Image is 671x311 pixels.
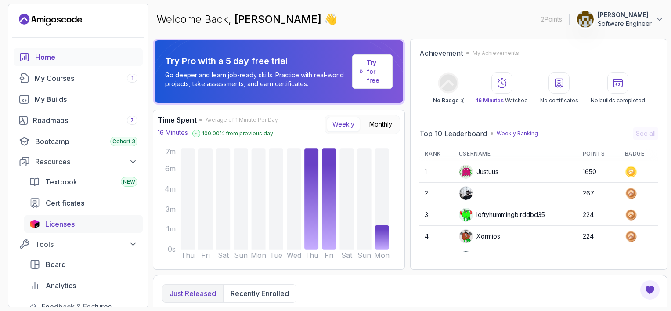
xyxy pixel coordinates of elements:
p: 2 Points [541,15,562,24]
button: Resources [14,154,143,170]
tspan: Sun [234,251,248,260]
a: licenses [24,215,143,233]
img: user profile image [577,11,594,28]
a: courses [14,69,143,87]
div: My Builds [35,94,137,105]
h3: Time Spent [158,115,197,125]
span: Board [46,259,66,270]
a: home [14,48,143,66]
img: jetbrains icon [29,220,40,228]
th: Points [577,147,620,161]
tspan: Mon [251,251,266,260]
th: Badge [620,147,658,161]
tspan: Thu [181,251,195,260]
span: Cohort 3 [112,138,135,145]
a: certificates [24,194,143,212]
tspan: Mon [375,251,390,260]
div: loftyhummingbirddbd35 [459,208,545,222]
span: 👋 [323,11,340,29]
img: default monster avatar [459,208,473,221]
tspan: Sat [341,251,353,260]
a: analytics [24,277,143,294]
button: Open Feedback Button [639,279,660,300]
button: user profile image[PERSON_NAME]Software Engineer [577,11,664,28]
button: Tools [14,236,143,252]
p: My Achievements [473,50,519,57]
td: 5 [419,247,453,269]
tspan: Thu [305,251,318,260]
span: Average of 1 Minute Per Day [206,116,278,123]
div: Xormios [459,229,500,243]
a: bootcamp [14,133,143,150]
h2: Achievement [419,48,463,58]
div: Roadmaps [33,115,137,126]
td: 1 [419,161,453,183]
p: No certificates [540,97,578,104]
p: Software Engineer [598,19,652,28]
div: silentjackalcf1a1 [459,251,521,265]
td: 224 [577,226,620,247]
button: See all [633,127,658,140]
td: 214 [577,247,620,269]
div: Home [35,52,137,62]
p: Watched [476,97,528,104]
span: Certificates [46,198,84,208]
th: Rank [419,147,453,161]
p: Recently enrolled [231,288,289,299]
p: [PERSON_NAME] [598,11,652,19]
tspan: 3m [166,205,176,213]
tspan: Tue [270,251,283,260]
p: Just released [170,288,216,299]
td: 3 [419,204,453,226]
a: roadmaps [14,112,143,129]
tspan: Sun [358,251,372,260]
button: Just released [162,285,223,302]
td: 224 [577,204,620,226]
img: default monster avatar [459,230,473,243]
td: 2 [419,183,453,204]
span: [PERSON_NAME] [234,13,324,25]
p: Weekly Ranking [497,130,538,137]
img: user profile image [459,251,473,264]
tspan: Wed [287,251,301,260]
td: 267 [577,183,620,204]
button: Weekly [327,117,360,132]
a: Try for free [367,58,385,85]
tspan: 6m [165,165,176,173]
td: 4 [419,226,453,247]
button: Monthly [364,117,398,132]
button: Recently enrolled [223,285,296,302]
span: NEW [123,178,135,185]
p: Try Pro with a 5 day free trial [165,55,349,67]
img: user profile image [459,187,473,200]
tspan: 7m [166,148,176,156]
p: 100.00 % from previous day [202,130,273,137]
span: 7 [130,117,134,124]
span: Licenses [45,219,75,229]
tspan: 0s [168,246,176,254]
p: No Badge :( [433,97,464,104]
div: Resources [35,156,137,167]
tspan: Fri [201,251,210,260]
p: No builds completed [591,97,645,104]
div: Bootcamp [35,136,137,147]
h2: Top 10 Leaderboard [419,128,487,139]
p: Go deeper and learn job-ready skills. Practice with real-world projects, take assessments, and ea... [165,71,349,88]
div: Tools [35,239,137,250]
span: Analytics [46,280,76,291]
tspan: 1m [166,225,176,233]
th: Username [454,147,577,161]
a: Try for free [352,54,393,89]
a: Landing page [19,13,82,27]
p: 16 Minutes [158,128,188,137]
span: 1 [131,75,133,82]
div: Justuus [459,165,498,179]
a: textbook [24,173,143,191]
span: 16 Minutes [476,97,504,104]
td: 1650 [577,161,620,183]
a: builds [14,90,143,108]
tspan: Sat [218,251,229,260]
img: default monster avatar [459,165,473,178]
div: My Courses [35,73,137,83]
